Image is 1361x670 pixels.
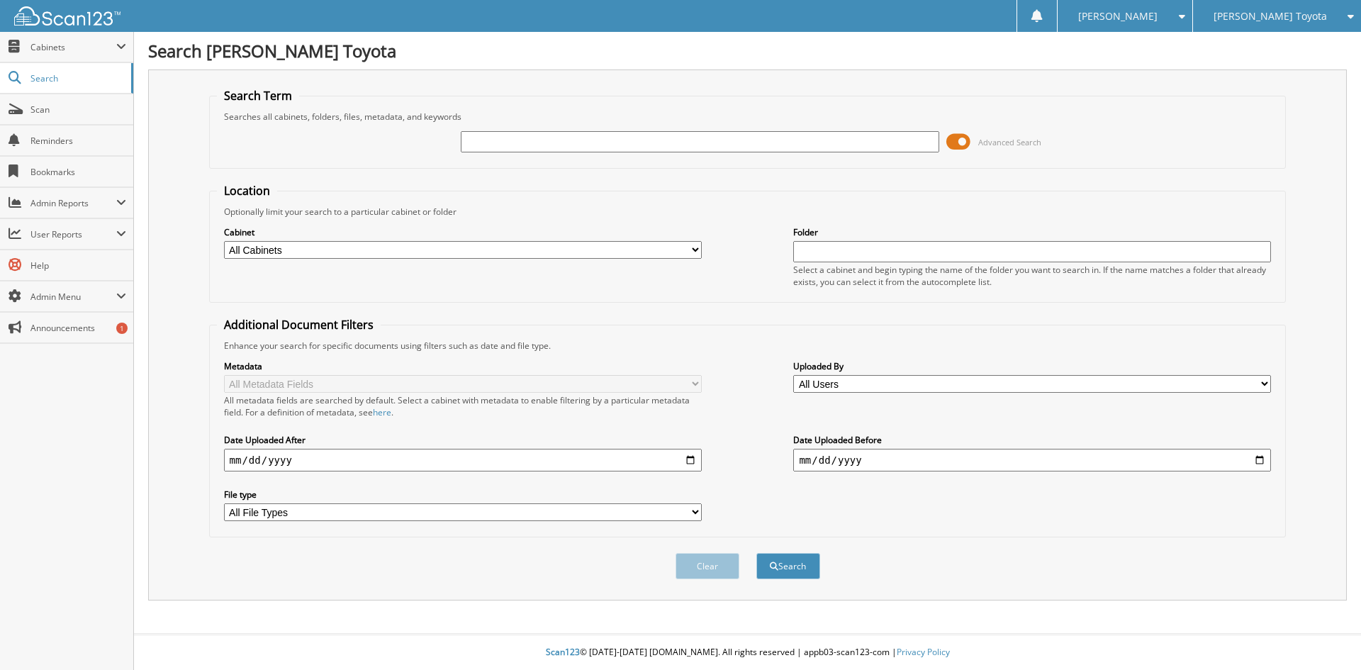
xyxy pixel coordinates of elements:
label: Folder [793,226,1271,238]
legend: Location [217,183,277,199]
a: Privacy Policy [897,646,950,658]
span: Admin Reports [30,197,116,209]
a: here [373,406,391,418]
div: Searches all cabinets, folders, files, metadata, and keywords [217,111,1279,123]
button: Clear [676,553,739,579]
span: Scan [30,104,126,116]
input: end [793,449,1271,471]
div: Select a cabinet and begin typing the name of the folder you want to search in. If the name match... [793,264,1271,288]
div: All metadata fields are searched by default. Select a cabinet with metadata to enable filtering b... [224,394,702,418]
span: Cabinets [30,41,116,53]
legend: Search Term [217,88,299,104]
div: Optionally limit your search to a particular cabinet or folder [217,206,1279,218]
span: Help [30,259,126,272]
label: Cabinet [224,226,702,238]
h1: Search [PERSON_NAME] Toyota [148,39,1347,62]
span: Reminders [30,135,126,147]
div: 1 [116,323,128,334]
span: [PERSON_NAME] [1078,12,1158,21]
span: Announcements [30,322,126,334]
span: Admin Menu [30,291,116,303]
span: Bookmarks [30,166,126,178]
label: Date Uploaded Before [793,434,1271,446]
span: Search [30,72,124,84]
label: Metadata [224,360,702,372]
input: start [224,449,702,471]
div: Enhance your search for specific documents using filters such as date and file type. [217,340,1279,352]
button: Search [756,553,820,579]
span: User Reports [30,228,116,240]
legend: Additional Document Filters [217,317,381,333]
img: scan123-logo-white.svg [14,6,121,26]
label: Date Uploaded After [224,434,702,446]
span: Scan123 [546,646,580,658]
label: Uploaded By [793,360,1271,372]
span: Advanced Search [978,137,1041,147]
label: File type [224,488,702,501]
div: © [DATE]-[DATE] [DOMAIN_NAME]. All rights reserved | appb03-scan123-com | [134,635,1361,670]
span: [PERSON_NAME] Toyota [1214,12,1327,21]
